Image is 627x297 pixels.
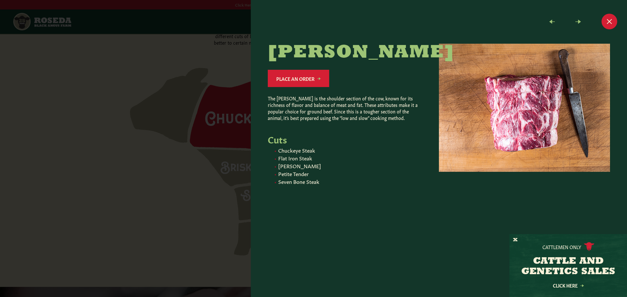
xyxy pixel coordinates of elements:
[584,242,594,251] img: cattle-icon.svg
[268,95,423,121] p: The [PERSON_NAME] is the shoulder section of the cow, known for its richness of flavor and balanc...
[268,134,423,144] h5: Cuts
[602,14,617,29] button: Close modal
[278,147,423,153] li: Chuckeye Steak
[278,162,423,169] li: [PERSON_NAME]
[268,44,423,62] h2: [PERSON_NAME]
[278,170,423,177] li: Petite Tender
[518,256,619,277] h3: CATTLE AND GENETICS SALES
[513,237,518,244] button: X
[278,155,423,161] li: Flat Iron Steak
[278,178,423,185] li: Seven Bone Steak
[268,70,329,87] a: Place an Order
[542,244,581,250] p: Cattlemen Only
[539,283,598,288] a: Click Here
